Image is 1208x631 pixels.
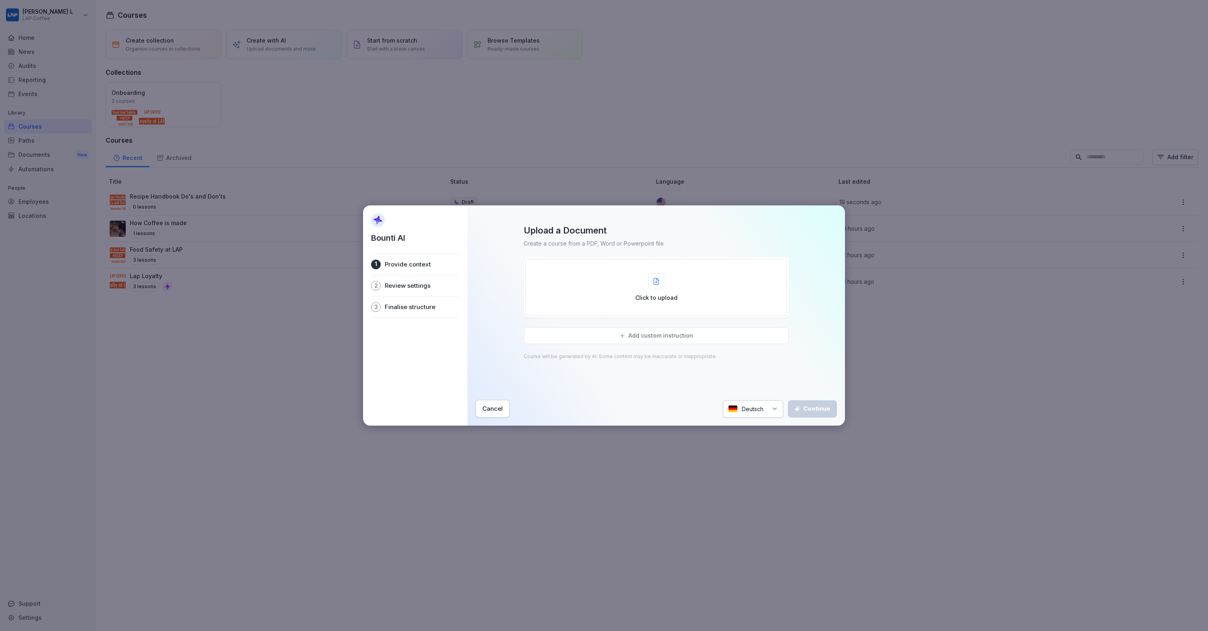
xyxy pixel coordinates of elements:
[628,332,693,339] p: Add custom instruction
[482,404,503,413] div: Cancel
[524,354,717,359] p: Course will be generated by AI. Some content may be inaccurate or inappropriate.
[371,302,381,312] div: 3
[524,239,664,248] p: Create a course from a PDF, Word or Powerpoint file
[788,400,837,418] button: Continue
[635,293,677,302] p: Click to upload
[385,260,431,268] p: Provide context
[371,213,385,227] img: AI Sparkle
[371,232,405,244] p: Bounti AI
[794,404,830,413] div: Continue
[385,282,431,290] p: Review settings
[371,260,381,269] div: 1
[371,281,381,291] div: 2
[385,303,435,311] p: Finalise structure
[723,400,783,418] div: Deutsch
[728,405,738,413] img: de.svg
[524,225,607,236] p: Upload a Document
[475,400,510,418] button: Cancel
